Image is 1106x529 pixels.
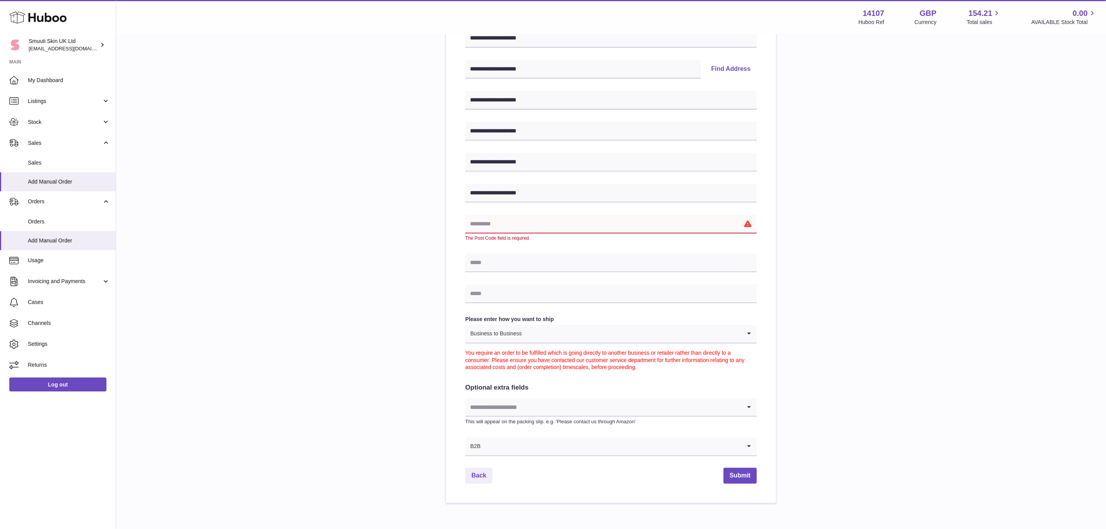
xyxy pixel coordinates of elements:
[915,19,937,26] div: Currency
[465,398,741,416] input: Search for option
[920,8,936,19] strong: GBP
[465,438,481,455] span: B2B
[28,299,110,306] span: Cases
[28,319,110,327] span: Channels
[969,8,992,19] span: 154.21
[465,325,757,344] div: Search for option
[28,159,110,167] span: Sales
[28,98,102,105] span: Listings
[481,438,741,455] input: Search for option
[863,8,885,19] strong: 14107
[724,468,757,484] button: Submit
[465,418,757,425] p: This will appear on the packing slip. e.g. 'Please contact us through Amazon'
[28,178,110,185] span: Add Manual Order
[28,257,110,264] span: Usage
[28,77,110,84] span: My Dashboard
[522,325,741,343] input: Search for option
[465,398,757,417] div: Search for option
[859,19,885,26] div: Huboo Ref
[465,344,757,371] div: You require an order to be fulfilled which is going directly to another business or retailer rath...
[465,468,492,484] a: Back
[9,39,21,51] img: internalAdmin-14107@internal.huboo.com
[29,38,98,52] div: Smuuti Skin UK Ltd
[1073,8,1088,19] span: 0.00
[1031,19,1097,26] span: AVAILABLE Stock Total
[465,438,757,456] div: Search for option
[28,361,110,369] span: Returns
[967,8,1001,26] a: 154.21 Total sales
[465,325,522,343] span: Business to Business
[28,218,110,225] span: Orders
[465,235,757,241] div: The Post Code field is required
[967,19,1001,26] span: Total sales
[465,316,757,323] label: Please enter how you want to ship
[28,278,102,285] span: Invoicing and Payments
[1031,8,1097,26] a: 0.00 AVAILABLE Stock Total
[29,45,114,52] span: [EMAIL_ADDRESS][DOMAIN_NAME]
[28,198,102,205] span: Orders
[28,340,110,348] span: Settings
[28,237,110,244] span: Add Manual Order
[28,119,102,126] span: Stock
[705,60,757,79] button: Find Address
[465,383,757,392] h2: Optional extra fields
[9,378,106,392] a: Log out
[28,139,102,147] span: Sales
